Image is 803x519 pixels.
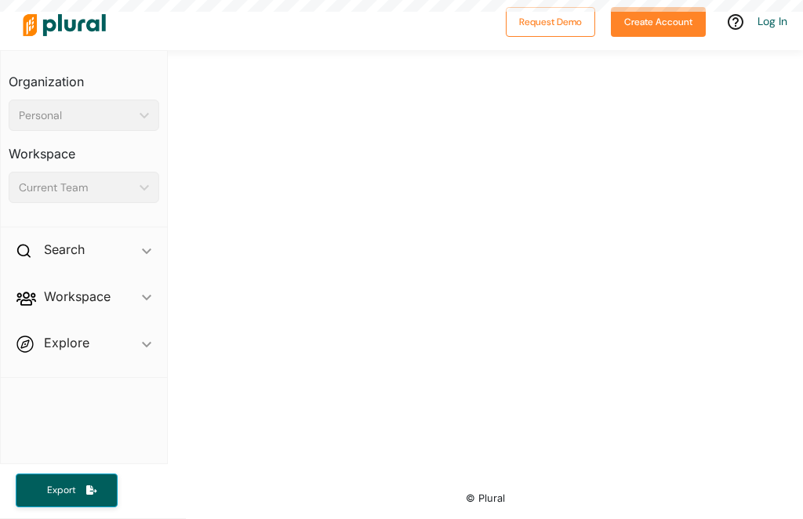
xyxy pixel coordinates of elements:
[19,107,133,124] div: Personal
[19,180,133,196] div: Current Team
[758,14,787,28] a: Log In
[506,7,595,37] button: Request Demo
[16,474,118,507] button: Export
[36,484,86,497] span: Export
[466,492,505,504] small: © Plural
[506,13,595,29] a: Request Demo
[611,13,706,29] a: Create Account
[9,59,159,93] h3: Organization
[611,7,706,37] button: Create Account
[44,241,85,258] h2: Search
[9,131,159,165] h3: Workspace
